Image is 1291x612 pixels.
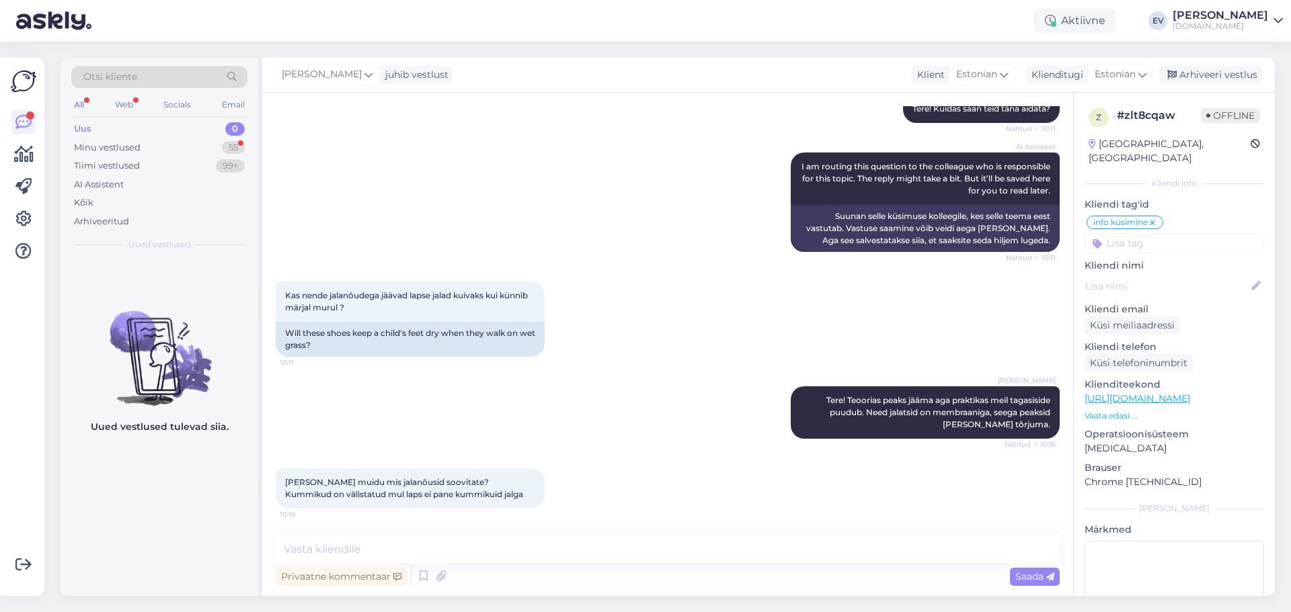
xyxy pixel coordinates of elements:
div: Web [112,96,136,114]
span: info küsimine [1093,218,1148,226]
span: Nähtud ✓ 10:11 [1005,124,1056,134]
p: Klienditeekond [1085,378,1264,392]
span: Saada [1015,570,1054,582]
span: Tere! Teoorias peaks jääma aga praktikas meil tagasiside puudub. Need jalatsid on membraaniga, se... [826,395,1052,429]
div: Suunan selle küsimuse kolleegile, kes selle teema eest vastutab. Vastuse saamine võib veidi aega ... [791,205,1060,252]
span: Nähtud ✓ 10:11 [1005,253,1056,263]
span: [PERSON_NAME] [998,376,1056,386]
div: Will these shoes keep a child's feet dry when they walk on wet grass? [276,322,545,357]
div: # zlt8cqaw [1117,107,1201,124]
div: EV [1148,11,1167,30]
div: [PERSON_NAME] [1173,10,1268,21]
div: juhib vestlust [380,68,448,82]
span: AI Assistent [1005,142,1056,152]
p: Vaata edasi ... [1085,410,1264,422]
div: Arhiveeri vestlus [1159,66,1263,84]
p: Märkmed [1085,523,1264,537]
div: All [71,96,87,114]
div: AI Assistent [74,178,124,191]
span: Otsi kliente [83,70,137,84]
span: [PERSON_NAME] muidu mis jalanõusid soovitate? Kummikud on välistatud mul laps ei pane kummikuid j... [285,477,523,499]
p: [MEDICAL_DATA] [1085,441,1264,455]
div: 55 [222,141,245,155]
div: Kõik [74,196,93,210]
div: [DOMAIN_NAME] [1173,21,1268,32]
span: Uued vestlused [128,238,191,251]
p: Operatsioonisüsteem [1085,427,1264,441]
div: Arhiveeritud [74,215,129,228]
div: Socials [161,96,194,114]
div: Minu vestlused [74,141,141,155]
div: 99+ [216,159,245,173]
span: Estonian [956,67,997,82]
p: Kliendi nimi [1085,259,1264,273]
a: [PERSON_NAME][DOMAIN_NAME] [1173,10,1283,32]
div: Klient [912,68,945,82]
div: [GEOGRAPHIC_DATA], [GEOGRAPHIC_DATA] [1089,137,1251,165]
img: No chats [61,287,258,408]
p: Brauser [1085,461,1264,475]
div: Klienditugi [1026,68,1083,82]
div: Email [219,96,247,114]
img: Askly Logo [11,69,36,94]
span: 10:18 [280,509,330,519]
div: 0 [225,122,245,136]
input: Lisa tag [1085,233,1264,253]
span: [PERSON_NAME] [282,67,362,82]
span: Offline [1201,108,1260,123]
a: [URL][DOMAIN_NAME] [1085,392,1190,404]
input: Lisa nimi [1085,279,1249,294]
span: Kas nende jalanõudega jäävad lapse jalad kuivaks kui künnib märjal murul ? [285,290,530,312]
p: Uued vestlused tulevad siia. [91,420,229,434]
span: Estonian [1095,67,1136,82]
span: z [1096,112,1101,122]
p: Kliendi tag'id [1085,198,1264,212]
div: [PERSON_NAME] [1085,502,1264,515]
p: Chrome [TECHNICAL_ID] [1085,475,1264,489]
p: Kliendi telefon [1085,340,1264,354]
div: Küsi meiliaadressi [1085,316,1180,335]
span: Nähtud ✓ 10:16 [1005,439,1056,449]
div: Kliendi info [1085,177,1264,189]
div: Aktiivne [1034,9,1116,33]
div: Uus [74,122,91,136]
div: Tiimi vestlused [74,159,140,173]
span: Tere! Kuidas saan teid täna aidata? [912,103,1050,114]
div: Küsi telefoninumbrit [1085,354,1193,372]
span: I am routing this question to the colleague who is responsible for this topic. The reply might ta... [801,161,1052,195]
span: 10:11 [280,357,330,367]
p: Kliendi email [1085,302,1264,316]
div: Privaatne kommentaar [276,568,407,586]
